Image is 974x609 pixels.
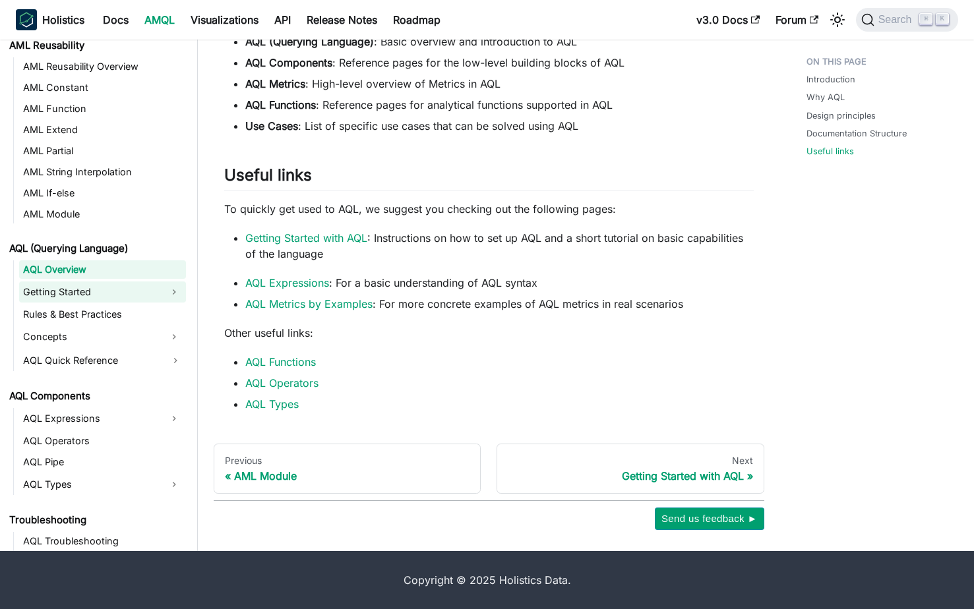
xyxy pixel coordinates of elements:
a: Concepts [19,326,162,347]
div: Previous [225,455,470,467]
a: AML If-else [19,184,186,202]
a: API [266,9,299,30]
button: Expand sidebar category 'Concepts' [162,326,186,347]
a: Roadmap [385,9,448,30]
a: AQL Expressions [19,408,162,429]
li: : High-level overview of Metrics in AQL [245,76,754,92]
a: AML Reusability [5,36,186,55]
a: AQL Quick Reference [19,350,186,371]
li: : Reference pages for the low-level building blocks of AQL [245,55,754,71]
a: AQL Metrics by Examples [245,297,373,310]
button: Expand sidebar category 'AQL Types' [162,474,186,495]
a: Getting Started [19,281,162,303]
a: AML String Interpolation [19,163,186,181]
a: v3.0 Docs [688,9,768,30]
a: AQL Operators [245,376,319,390]
a: Design principles [807,109,876,122]
kbd: ⌘ [919,13,932,25]
kbd: K [936,13,949,25]
a: AQL Types [245,397,299,411]
a: Docs [95,9,137,30]
li: : Instructions on how to set up AQL and a short tutorial on basic capabilities of the language [245,230,754,262]
li: : Basic overview and introduction to AQL [245,34,754,49]
a: NextGetting Started with AQL [497,444,764,494]
li: : For more concrete examples of AQL metrics in real scenarios [245,296,754,312]
a: Release Notes [299,9,385,30]
nav: Docs pages [214,444,764,494]
a: AQL Troubleshooting [19,532,186,550]
button: Expand sidebar category 'Getting Started' [162,281,186,303]
li: : For a basic understanding of AQL syntax [245,275,754,291]
a: Visualizations [183,9,266,30]
a: AQL Overview [19,260,186,279]
div: AML Module [225,469,470,482]
a: Troubleshooting [5,511,186,529]
li: : Reference pages for analytical functions supported in AQL [245,97,754,113]
a: Introduction [807,73,855,86]
a: AQL (Querying Language) [5,239,186,258]
a: AML Partial [19,142,186,160]
a: PreviousAML Module [214,444,481,494]
span: Search [874,14,920,26]
a: Getting Started with AQL [245,231,367,245]
a: HolisticsHolistics [16,9,84,30]
a: Useful links [807,145,854,158]
strong: Use Cases [245,119,298,132]
strong: AQL Functions [245,98,316,111]
button: Send us feedback ► [655,507,764,530]
a: AML Reusability Overview [19,57,186,76]
strong: AQL Metrics [245,77,305,90]
button: Expand sidebar category 'AQL Expressions' [162,408,186,429]
strong: AQL Components [245,56,332,69]
strong: AQL (Querying Language) [245,35,374,48]
div: Getting Started with AQL [508,469,752,482]
a: AQL Types [19,474,162,495]
a: AQL Operators [19,432,186,450]
span: Send us feedback ► [661,510,758,527]
li: : List of specific use cases that can be solved using AQL [245,118,754,134]
p: Other useful links: [224,325,754,341]
a: AQL Pipe [19,453,186,471]
a: AQL Expressions [245,276,329,289]
a: AQL Components [5,387,186,405]
p: To quickly get used to AQL, we suggest you checking out the following pages: [224,201,754,217]
a: AMQL [137,9,183,30]
b: Holistics [42,12,84,28]
a: AML Extend [19,121,186,139]
a: AML Constant [19,78,186,97]
div: Copyright © 2025 Holistics Data. [68,572,907,588]
a: AML Module [19,205,186,223]
a: Why AQL [807,91,845,103]
div: Next [508,455,752,467]
a: AQL Functions [245,355,316,368]
a: Rules & Best Practices [19,305,186,324]
h2: Useful links [224,165,754,190]
a: Documentation Structure [807,127,907,140]
button: Search (Command+K) [856,8,958,32]
img: Holistics [16,9,37,30]
a: AML Function [19,100,186,118]
button: Switch between dark and light mode (currently light mode) [827,9,848,30]
a: Forum [768,9,826,30]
